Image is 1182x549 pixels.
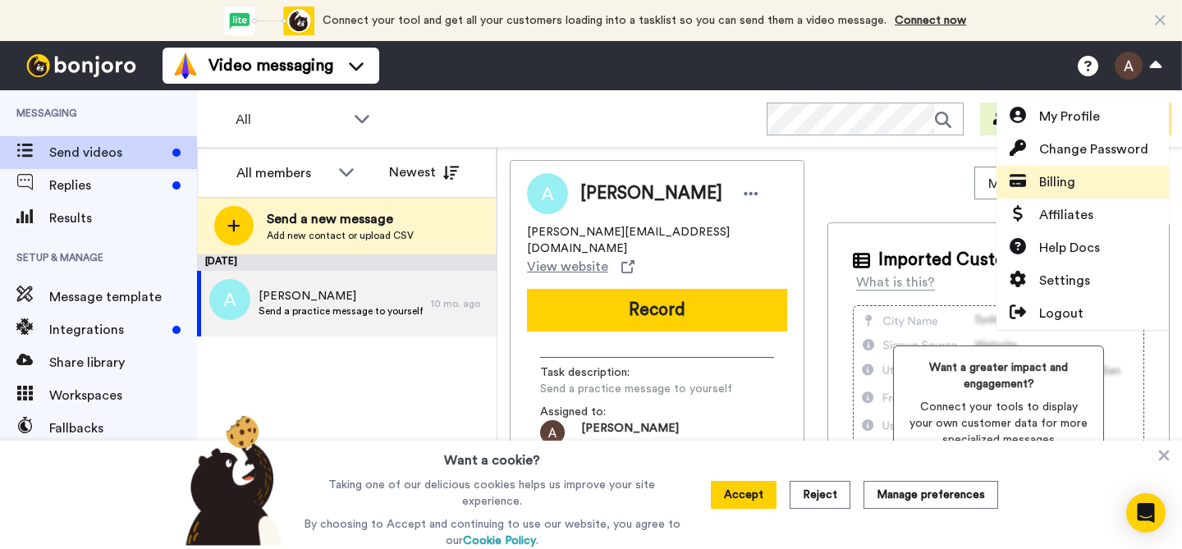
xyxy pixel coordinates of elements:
[431,297,488,310] div: 10 mo. ago
[300,516,685,549] p: By choosing to Accept and continuing to use our website, you agree to our .
[996,264,1169,297] a: Settings
[259,288,423,304] span: [PERSON_NAME]
[988,174,1033,194] span: Move
[895,15,966,26] a: Connect now
[1126,493,1166,533] div: Open Intercom Messenger
[209,279,250,320] img: a.png
[49,176,166,195] span: Replies
[996,166,1169,199] a: Billing
[236,110,346,130] span: All
[864,481,998,509] button: Manage preferences
[267,229,414,242] span: Add new contact or upload CSV
[711,481,777,509] button: Accept
[49,386,197,405] span: Workspaces
[580,181,722,206] span: [PERSON_NAME]
[1039,107,1100,126] span: My Profile
[172,53,199,79] img: vm-color.svg
[907,359,1090,392] span: Want a greater impact and engagement?
[236,163,330,183] div: All members
[996,297,1169,330] a: Logout
[540,404,655,420] span: Assigned to:
[197,254,497,271] div: [DATE]
[1039,304,1083,323] span: Logout
[980,103,1061,135] button: Invite
[267,209,414,229] span: Send a new message
[208,54,333,77] span: Video messaging
[171,414,292,546] img: bear-with-cookie.png
[1039,172,1075,192] span: Billing
[996,133,1169,166] a: Change Password
[49,143,166,162] span: Send videos
[224,7,314,35] div: animation
[463,535,536,547] a: Cookie Policy
[1039,205,1093,225] span: Affiliates
[377,156,471,189] button: Newest
[527,173,568,214] img: Image of Amy
[1039,271,1090,291] span: Settings
[856,272,935,292] div: What is this?
[300,477,685,510] p: Taking one of our delicious cookies helps us improve your site experience.
[259,304,423,318] span: Send a practice message to yourself
[49,353,197,373] span: Share library
[878,248,1070,272] span: Imported Customer Info
[540,420,565,445] img: ACg8ocKcStAs48Ijg82iSGQelwp8-kO0B0VA2cYJVvrScLKp9aYUdw=s96-c
[49,320,166,340] span: Integrations
[996,199,1169,231] a: Affiliates
[49,287,197,307] span: Message template
[20,54,143,77] img: bj-logo-header-white.svg
[581,420,679,445] span: [PERSON_NAME]
[444,441,540,470] h3: Want a cookie?
[996,231,1169,264] a: Help Docs
[527,257,635,277] a: View website
[527,224,787,257] span: [PERSON_NAME][EMAIL_ADDRESS][DOMAIN_NAME]
[323,15,886,26] span: Connect your tool and get all your customers loading into a tasklist so you can send them a video...
[49,208,197,228] span: Results
[49,419,197,438] span: Fallbacks
[1039,140,1148,159] span: Change Password
[527,289,787,332] button: Record
[540,364,655,381] span: Task description :
[527,257,608,277] span: View website
[540,381,732,397] span: Send a practice message to yourself
[907,399,1090,448] span: Connect your tools to display your own customer data for more specialized messages
[1039,238,1100,258] span: Help Docs
[790,481,850,509] button: Reject
[996,100,1169,133] a: My Profile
